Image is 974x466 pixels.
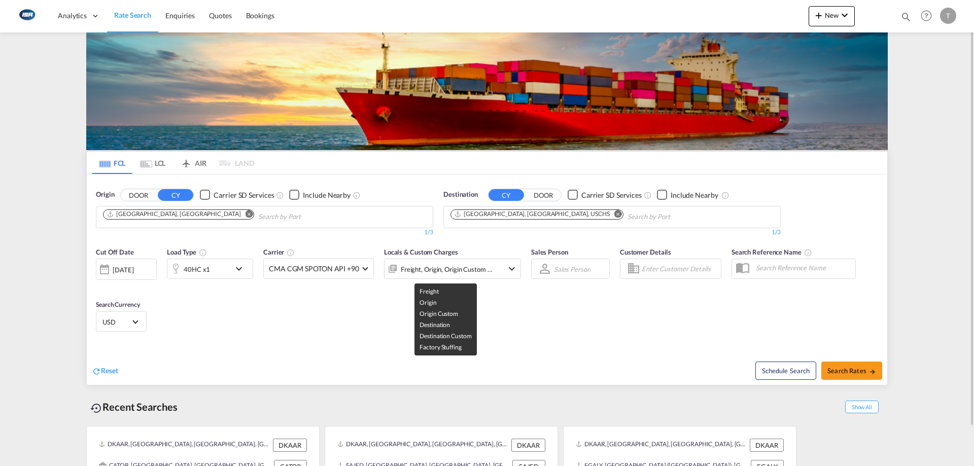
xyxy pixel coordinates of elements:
[657,190,718,200] md-checkbox: Checkbox No Ink
[132,152,173,174] md-tab-item: LCL
[214,190,274,200] div: Carrier SD Services
[96,301,140,308] span: Search Currency
[751,260,855,275] input: Search Reference Name
[750,439,784,452] div: DKAAR
[506,263,518,275] md-icon: icon-chevron-down
[158,189,193,201] button: CY
[900,11,912,22] md-icon: icon-magnify
[246,11,274,20] span: Bookings
[809,6,855,26] button: icon-plus 400-fgNewicon-chevron-down
[184,262,210,276] div: 40HC x1
[526,189,561,201] button: DOOR
[92,366,118,377] div: icon-refreshReset
[531,248,568,256] span: Sales Person
[96,190,114,200] span: Origin
[99,439,270,452] div: DKAAR, Aarhus, Denmark, Northern Europe, Europe
[121,189,156,201] button: DOOR
[918,7,940,25] div: Help
[96,228,433,237] div: 1/3
[167,248,207,256] span: Load Type
[86,396,182,418] div: Recent Searches
[443,190,478,200] span: Destination
[263,248,295,256] span: Carrier
[200,190,274,200] md-checkbox: Checkbox No Ink
[86,32,888,150] img: LCL+%26+FCL+BACKGROUND.png
[209,11,231,20] span: Quotes
[101,206,359,225] md-chips-wrap: Chips container. Use arrow keys to select chips.
[804,248,812,257] md-icon: Your search will be saved by the below given name
[839,9,851,21] md-icon: icon-chevron-down
[384,248,458,256] span: Locals & Custom Charges
[671,190,718,200] div: Include Nearby
[732,248,812,256] span: Search Reference Name
[113,265,133,274] div: [DATE]
[869,368,876,375] md-icon: icon-arrow-right
[940,8,956,24] div: T
[553,262,592,276] md-select: Sales Person
[821,362,882,380] button: Search Ratesicon-arrow-right
[303,190,351,200] div: Include Nearby
[96,259,157,280] div: [DATE]
[199,248,207,257] md-icon: icon-information-outline
[568,190,642,200] md-checkbox: Checkbox No Ink
[918,7,935,24] span: Help
[233,263,250,275] md-icon: icon-chevron-down
[96,279,103,293] md-datepicker: Select
[608,210,623,220] button: Remove
[420,288,471,351] span: Freight Origin Origin Custom Destination Destination Custom Factory Stuffing
[628,209,724,225] input: Chips input.
[101,314,141,329] md-select: Select Currency: $ USDUnited States Dollar
[454,210,610,219] div: Charleston, SC, USCHS
[107,210,240,219] div: Aarhus, DKAAR
[269,264,359,274] span: CMA CGM SPOTON API +90
[114,11,151,19] span: Rate Search
[644,191,652,199] md-icon: Unchecked: Search for CY (Container Yard) services for all selected carriers.Checked : Search for...
[454,210,612,219] div: Press delete to remove this chip.
[92,152,254,174] md-pagination-wrapper: Use the left and right arrow keys to navigate between tabs
[87,174,887,385] div: OriginDOOR CY Checkbox No InkUnchecked: Search for CY (Container Yard) services for all selected ...
[337,439,509,452] div: DKAAR, Aarhus, Denmark, Northern Europe, Europe
[90,402,102,414] md-icon: icon-backup-restore
[827,367,876,375] span: Search Rates
[755,362,816,380] button: Note: By default Schedule search will only considerorigin ports, destination ports and cut off da...
[238,210,254,220] button: Remove
[107,210,242,219] div: Press delete to remove this chip.
[273,439,307,452] div: DKAAR
[489,189,524,201] button: CY
[287,248,295,257] md-icon: The selected Trucker/Carrierwill be displayed in the rate results If the rates are from another f...
[449,206,728,225] md-chips-wrap: Chips container. Use arrow keys to select chips.
[289,190,351,200] md-checkbox: Checkbox No Ink
[721,191,729,199] md-icon: Unchecked: Ignores neighbouring ports when fetching rates.Checked : Includes neighbouring ports w...
[92,152,132,174] md-tab-item: FCL
[401,262,493,276] div: Freight Origin Origin Custom Destination Destination Custom Factory Stuffing
[173,152,214,174] md-tab-item: AIR
[845,401,879,413] span: Show All
[353,191,361,199] md-icon: Unchecked: Ignores neighbouring ports when fetching rates.Checked : Includes neighbouring ports w...
[900,11,912,26] div: icon-magnify
[165,11,195,20] span: Enquiries
[101,366,118,375] span: Reset
[15,5,38,27] img: 1aa151c0c08011ec8d6f413816f9a227.png
[443,228,781,237] div: 1/3
[102,317,131,327] span: USD
[180,157,192,165] md-icon: icon-airplane
[620,248,671,256] span: Customer Details
[642,261,718,276] input: Enter Customer Details
[581,190,642,200] div: Carrier SD Services
[96,248,134,256] span: Cut Off Date
[576,439,747,452] div: DKAAR, Aarhus, Denmark, Northern Europe, Europe
[258,209,355,225] input: Chips input.
[384,259,521,279] div: Freight Origin Origin Custom Destination Destination Custom Factory Stuffingicon-chevron-down
[167,259,253,279] div: 40HC x1icon-chevron-down
[813,11,851,19] span: New
[813,9,825,21] md-icon: icon-plus 400-fg
[58,11,87,21] span: Analytics
[92,367,101,376] md-icon: icon-refresh
[276,191,284,199] md-icon: Unchecked: Search for CY (Container Yard) services for all selected carriers.Checked : Search for...
[511,439,545,452] div: DKAAR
